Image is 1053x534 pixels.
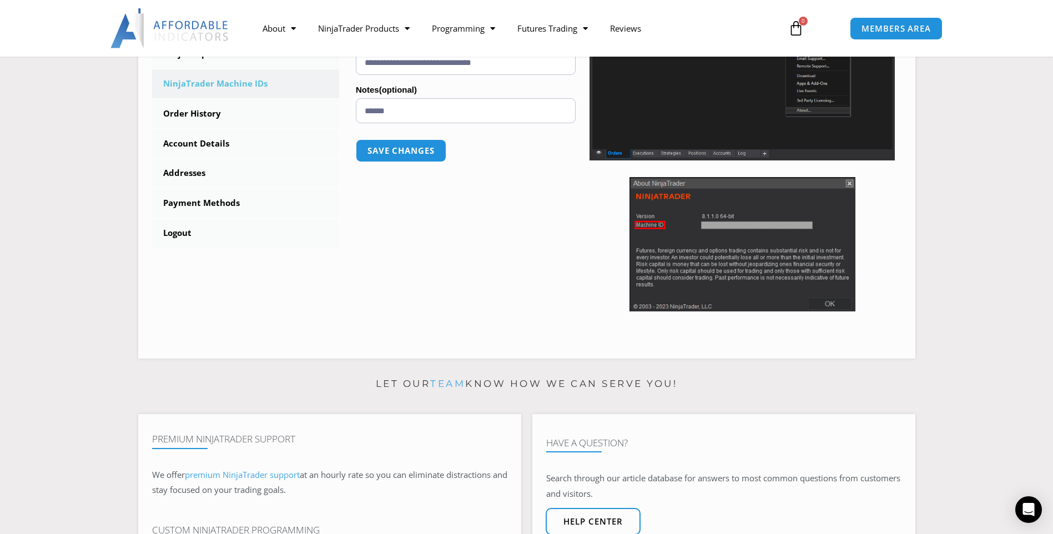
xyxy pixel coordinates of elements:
span: (optional) [379,85,417,94]
a: About [251,16,307,41]
h4: Have A Question? [546,437,901,449]
span: Help center [563,517,623,526]
a: Payment Methods [152,189,340,218]
button: Save changes [356,139,446,162]
p: Search through our article database for answers to most common questions from customers and visit... [546,471,901,502]
span: MEMBERS AREA [861,24,931,33]
div: Open Intercom Messenger [1015,496,1042,523]
a: team [430,378,465,389]
nav: Menu [251,16,775,41]
a: Order History [152,99,340,128]
img: Screenshot 2025-01-17 1155544 | Affordable Indicators – NinjaTrader [590,23,895,160]
a: Programming [421,16,506,41]
a: Futures Trading [506,16,599,41]
label: Notes [356,82,576,98]
img: LogoAI | Affordable Indicators – NinjaTrader [110,8,230,48]
a: NinjaTrader Machine IDs [152,69,340,98]
img: Screenshot 2025-01-17 114931 | Affordable Indicators – NinjaTrader [629,177,855,311]
a: Reviews [599,16,652,41]
a: MEMBERS AREA [850,17,943,40]
a: Logout [152,219,340,248]
span: We offer [152,469,185,480]
h4: Premium NinjaTrader Support [152,434,507,445]
a: Addresses [152,159,340,188]
p: Let our know how we can serve you! [138,375,915,393]
span: at an hourly rate so you can eliminate distractions and stay focused on your trading goals. [152,469,507,496]
a: NinjaTrader Products [307,16,421,41]
a: premium NinjaTrader support [185,469,300,480]
a: 0 [772,12,820,44]
a: Account Details [152,129,340,158]
span: 0 [799,17,808,26]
